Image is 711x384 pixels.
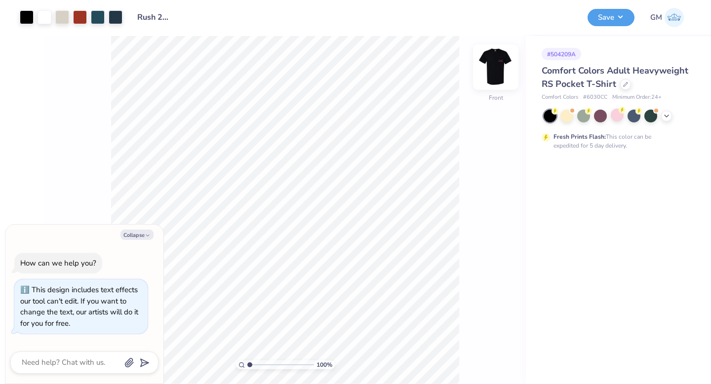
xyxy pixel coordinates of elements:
span: # 6030CC [583,93,607,102]
div: This design includes text effects our tool can't edit. If you want to change the text, our artist... [20,285,138,328]
span: Minimum Order: 24 + [612,93,662,102]
div: How can we help you? [20,258,96,268]
div: This color can be expedited for 5 day delivery. [553,132,675,150]
span: Comfort Colors [542,93,578,102]
input: Untitled Design [130,7,178,27]
div: Front [489,93,503,102]
img: Front [476,47,515,87]
span: Comfort Colors Adult Heavyweight RS Pocket T-Shirt [542,65,688,90]
span: 100 % [316,360,332,369]
button: Save [588,9,634,26]
strong: Fresh Prints Flash: [553,133,606,141]
span: GM [650,12,662,23]
a: GM [650,8,684,27]
div: # 504209A [542,48,581,60]
img: Grace Miles [665,8,684,27]
button: Collapse [120,230,154,240]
